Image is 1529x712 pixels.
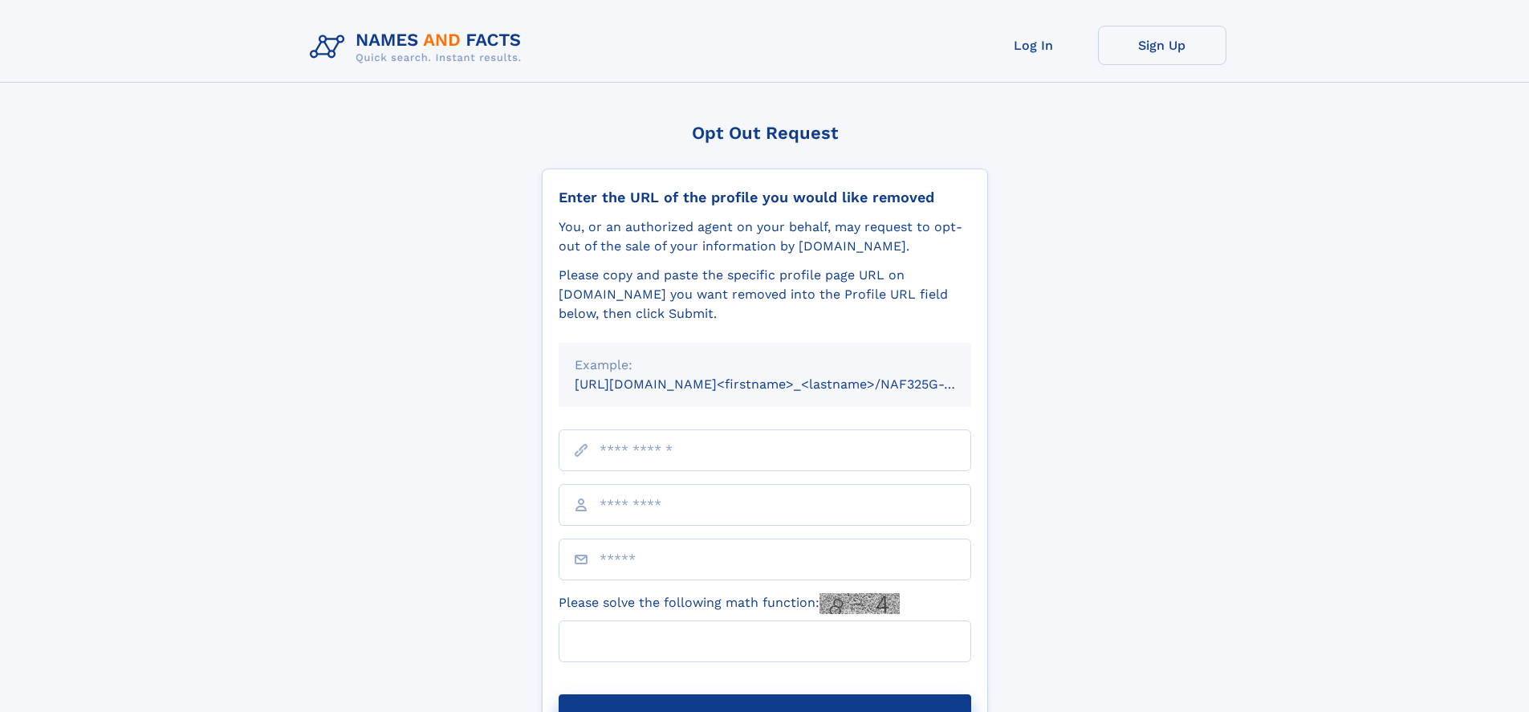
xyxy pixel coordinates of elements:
[970,26,1098,65] a: Log In
[559,189,971,206] div: Enter the URL of the profile you would like removed
[575,356,955,375] div: Example:
[542,123,988,143] div: Opt Out Request
[559,593,900,614] label: Please solve the following math function:
[1098,26,1226,65] a: Sign Up
[559,266,971,323] div: Please copy and paste the specific profile page URL on [DOMAIN_NAME] you want removed into the Pr...
[575,376,1002,392] small: [URL][DOMAIN_NAME]<firstname>_<lastname>/NAF325G-xxxxxxxx
[559,218,971,256] div: You, or an authorized agent on your behalf, may request to opt-out of the sale of your informatio...
[303,26,535,69] img: Logo Names and Facts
